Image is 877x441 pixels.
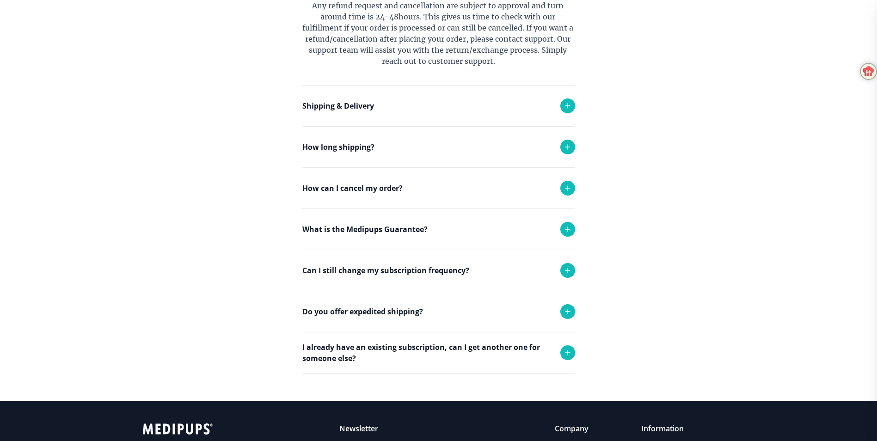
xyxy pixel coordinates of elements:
p: How long shipping? [302,141,374,153]
div: Each order takes 1-2 business days to be delivered. [302,167,575,204]
p: Do you offer expedited shipping? [302,306,423,317]
div: Yes we do! Please reach out to support and we will try to accommodate any request. [302,332,575,380]
div: Absolutely! Simply place the order and use the shipping address of the person who will receive th... [302,373,575,421]
p: Newsletter [339,423,478,434]
p: Shipping & Delivery [302,100,374,111]
p: How can I cancel my order? [302,183,403,194]
p: Can I still change my subscription frequency? [302,265,469,276]
p: What is the Medipups Guarantee? [302,224,428,235]
div: If you received the wrong product or your product was damaged in transit, we will replace it with... [302,250,575,309]
p: Company [555,423,608,434]
div: Yes you can. Simply reach out to support and we will adjust your monthly deliveries! [302,291,575,339]
div: Any refund request and cancellation are subject to approval and turn around time is 24-48 hours. ... [302,208,575,290]
p: Information [641,423,714,434]
p: I already have an existing subscription, can I get another one for someone else? [302,342,551,364]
